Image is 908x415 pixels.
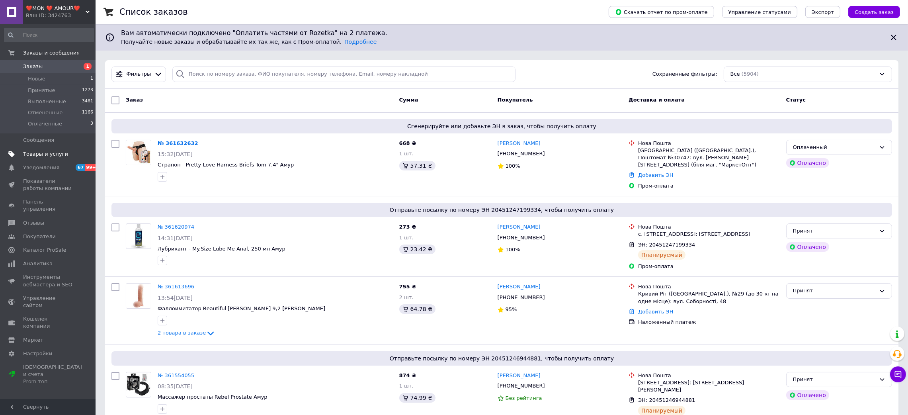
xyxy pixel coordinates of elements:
[23,137,54,144] span: Сообщения
[786,158,829,168] div: Оплачено
[638,147,779,169] div: [GEOGRAPHIC_DATA] ([GEOGRAPHIC_DATA].), Поштомат №30747: вул. [PERSON_NAME][STREET_ADDRESS] (біля...
[399,224,416,230] span: 273 ₴
[638,283,779,290] div: Нова Пошта
[399,393,435,403] div: 74.99 ₴
[786,390,829,400] div: Оплачено
[158,394,268,400] a: Массажер простаты Rebel Prostate Амур
[638,379,779,393] div: [STREET_ADDRESS]: [STREET_ADDRESS][PERSON_NAME]
[119,7,188,17] h1: Список заказов
[399,97,418,103] span: Сумма
[158,235,193,241] span: 14:31[DATE]
[158,305,325,311] a: Фаллоимитатор Beautiful [PERSON_NAME] 9,2 [PERSON_NAME]
[805,6,840,18] button: Экспорт
[23,164,59,171] span: Уведомления
[496,233,547,243] div: [PHONE_NUMBER]
[28,120,62,127] span: Оплаченные
[126,97,143,103] span: Заказ
[23,151,68,158] span: Товары и услуги
[158,330,215,336] a: 2 товара в заказе
[890,366,906,382] button: Чат с покупателем
[722,6,797,18] button: Управление статусами
[158,162,294,168] a: Страпон - Pretty Love Harness Briefs Tom 7.4" Амур
[158,295,193,301] span: 13:54[DATE]
[638,309,673,315] a: Добавить ЭН
[158,284,194,290] a: № 361613696
[131,224,146,249] img: Фото товару
[638,250,685,260] div: Планируемый
[126,283,151,309] a: Фото товару
[638,290,779,305] div: Кривий Ріг ([GEOGRAPHIC_DATA].), №29 (до 30 кг на одне місце): вул. Соборності, 48
[23,315,74,330] span: Кошелек компании
[786,97,806,103] span: Статус
[615,8,708,16] span: Скачать отчет по пром-оплате
[793,376,876,384] div: Принят
[158,151,193,157] span: 15:32[DATE]
[82,98,93,105] span: 3461
[855,9,894,15] span: Создать заказ
[158,246,285,252] a: Лубрикант - My.Size Lube Me Anal, 250 мл Амур
[399,304,435,314] div: 64.78 ₴
[793,143,876,152] div: Оплаченный
[793,287,876,295] div: Принят
[126,284,151,308] img: Фото товару
[126,373,151,396] img: Фото товару
[498,140,541,147] a: [PERSON_NAME]
[28,98,66,105] span: Выполненные
[498,223,541,231] a: [PERSON_NAME]
[506,306,517,312] span: 95%
[609,6,714,18] button: Скачать отчет по пром-оплате
[158,383,193,390] span: 08:35[DATE]
[126,140,151,165] img: Фото товару
[158,372,194,378] a: № 361554055
[23,260,53,267] span: Аналитика
[344,39,377,45] a: Подробнее
[638,140,779,147] div: Нова Пошта
[399,372,416,378] span: 874 ₴
[399,284,416,290] span: 755 ₴
[399,235,414,241] span: 1 шт.
[638,372,779,379] div: Нова Пошта
[728,9,791,15] span: Управление статусами
[115,206,889,214] span: Отправьте посылку по номеру ЭН 20451247199334, чтобы получить оплату
[85,164,98,171] span: 99+
[506,163,520,169] span: 100%
[399,383,414,389] span: 1 шт.
[23,274,74,288] span: Инструменты вебмастера и SEO
[399,151,414,157] span: 1 шт.
[23,350,52,357] span: Настройки
[28,109,62,116] span: Отмененные
[793,227,876,235] div: Принят
[496,149,547,159] div: [PHONE_NUMBER]
[23,198,74,213] span: Панель управления
[786,242,829,252] div: Оплачено
[23,337,43,344] span: Маркет
[23,219,44,227] span: Отзывы
[28,87,55,94] span: Принятые
[158,224,194,230] a: № 361620974
[23,247,66,254] span: Каталог ProSale
[82,109,93,116] span: 1166
[115,354,889,362] span: Отправьте посылку по номеру ЭН 20451246944881, чтобы получить оплату
[126,223,151,249] a: Фото товару
[742,71,759,77] span: (5904)
[82,87,93,94] span: 1273
[90,75,93,82] span: 1
[506,247,520,253] span: 100%
[26,5,86,12] span: ❤️MON ❤️ AMOUR❤️
[115,122,889,130] span: Сгенерируйте или добавьте ЭН в заказ, чтобы получить оплату
[26,12,96,19] div: Ваш ID: 3424763
[730,70,740,78] span: Все
[638,182,779,190] div: Пром-оплата
[638,231,779,238] div: с. [STREET_ADDRESS]: [STREET_ADDRESS]
[23,49,80,57] span: Заказы и сообщения
[638,242,695,248] span: ЭН: 20451247199334
[652,70,717,78] span: Сохраненные фильтры:
[121,39,377,45] span: Получайте новые заказы и обрабатывайте их так же, как с Пром-оплатой.
[84,63,92,70] span: 1
[127,70,151,78] span: Фильтры
[23,233,56,240] span: Покупатели
[638,397,695,403] span: ЭН: 20451246944881
[399,161,435,170] div: 57.31 ₴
